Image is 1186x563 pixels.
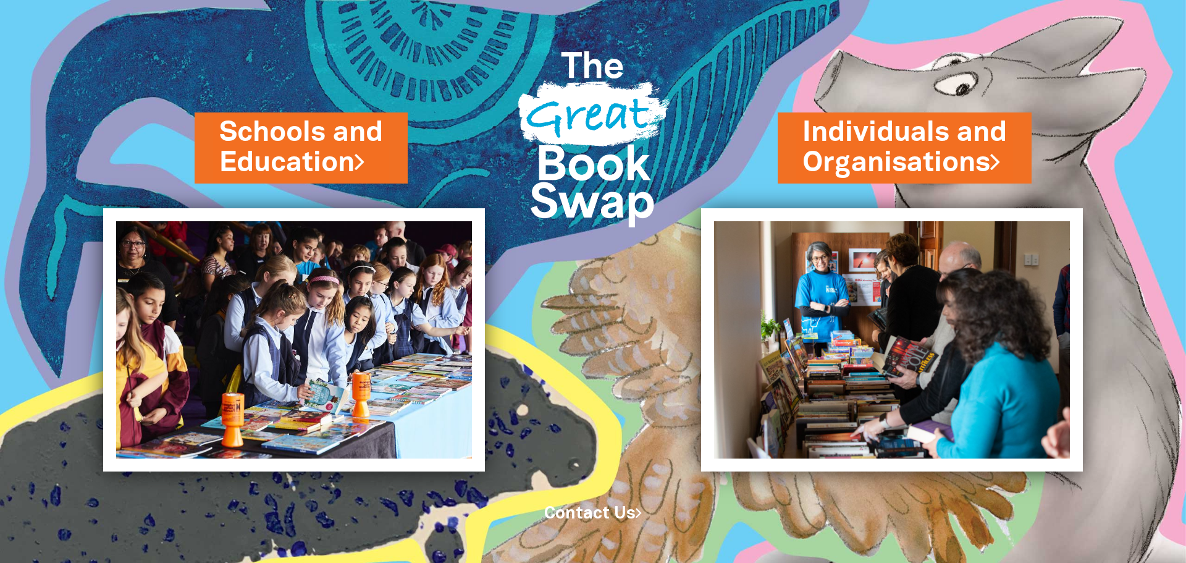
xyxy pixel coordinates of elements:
[103,208,485,472] img: Schools and Education
[219,113,383,182] a: Schools andEducation
[544,506,642,522] a: Contact Us
[503,15,683,253] img: Great Bookswap logo
[701,208,1083,472] img: Individuals and Organisations
[802,113,1007,182] a: Individuals andOrganisations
